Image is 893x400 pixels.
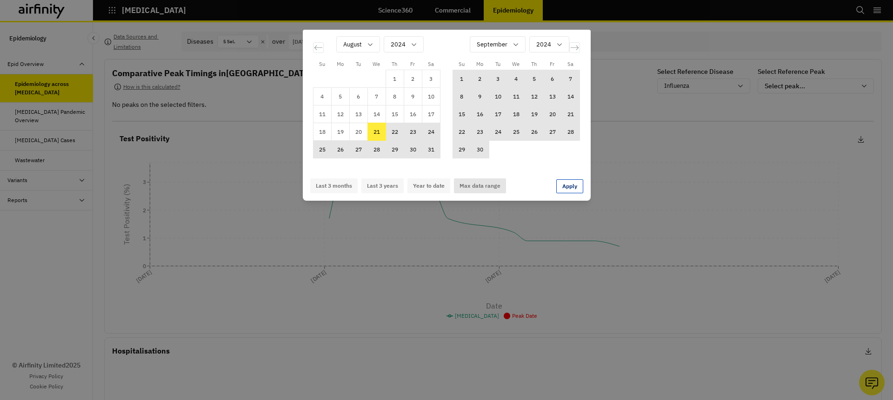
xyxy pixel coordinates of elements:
[507,105,525,123] td: Selected. Wednesday, September 18, 2024
[561,123,580,141] td: Selected. Saturday, September 28, 2024
[313,88,331,105] td: Choose Sunday, August 4, 2024 as your check-in date. It’s available.
[525,70,543,88] td: Selected. Thursday, September 5, 2024
[404,88,422,105] td: Choose Friday, August 9, 2024 as your check-in date. It’s available.
[386,123,404,141] td: Selected. Thursday, August 22, 2024
[386,70,404,88] td: Choose Thursday, August 1, 2024 as your check-in date. It’s available.
[471,123,489,141] td: Selected. Monday, September 23, 2024
[422,141,440,158] td: Selected. Saturday, August 31, 2024
[331,88,349,105] td: Choose Monday, August 5, 2024 as your check-in date. It’s available.
[367,105,386,123] td: Choose Wednesday, August 14, 2024 as your check-in date. It’s available.
[367,141,386,158] td: Selected. Wednesday, August 28, 2024
[543,70,561,88] td: Selected. Friday, September 6, 2024
[331,141,349,158] td: Selected. Monday, August 26, 2024
[471,70,489,88] td: Selected. Monday, September 2, 2024
[507,88,525,105] td: Selected. Wednesday, September 11, 2024
[525,123,543,141] td: Selected. Thursday, September 26, 2024
[303,30,590,169] div: Calendar
[361,178,404,193] button: Last 3 years
[313,123,331,141] td: Choose Sunday, August 18, 2024 as your check-in date. It’s available.
[313,42,324,53] div: Move backward to switch to the previous month.
[331,105,349,123] td: Choose Monday, August 12, 2024 as your check-in date. It’s available.
[349,88,367,105] td: Choose Tuesday, August 6, 2024 as your check-in date. It’s available.
[561,88,580,105] td: Selected. Saturday, September 14, 2024
[349,123,367,141] td: Choose Tuesday, August 20, 2024 as your check-in date. It’s available.
[422,123,440,141] td: Selected. Saturday, August 24, 2024
[367,123,386,141] td: Selected as start date. Wednesday, August 21, 2024
[386,88,404,105] td: Choose Thursday, August 8, 2024 as your check-in date. It’s available.
[404,123,422,141] td: Selected. Friday, August 23, 2024
[454,178,506,193] button: Max data range
[507,123,525,141] td: Selected. Wednesday, September 25, 2024
[310,178,358,193] button: Last 3 months
[471,105,489,123] td: Selected. Monday, September 16, 2024
[561,70,580,88] td: Selected. Saturday, September 7, 2024
[489,70,507,88] td: Selected. Tuesday, September 3, 2024
[407,178,450,193] button: Year to date
[489,105,507,123] td: Selected. Tuesday, September 17, 2024
[386,105,404,123] td: Choose Thursday, August 15, 2024 as your check-in date. It’s available.
[489,123,507,141] td: Selected. Tuesday, September 24, 2024
[404,141,422,158] td: Selected. Friday, August 30, 2024
[543,88,561,105] td: Selected. Friday, September 13, 2024
[313,105,331,123] td: Choose Sunday, August 11, 2024 as your check-in date. It’s available.
[349,141,367,158] td: Selected. Tuesday, August 27, 2024
[404,105,422,123] td: Choose Friday, August 16, 2024 as your check-in date. It’s available.
[331,123,349,141] td: Choose Monday, August 19, 2024 as your check-in date. It’s available.
[569,42,580,53] div: Move forward to switch to the next month.
[453,88,471,105] td: Selected. Sunday, September 8, 2024
[507,70,525,88] td: Selected. Wednesday, September 4, 2024
[422,105,440,123] td: Choose Saturday, August 17, 2024 as your check-in date. It’s available.
[556,179,583,193] button: Apply
[367,88,386,105] td: Choose Wednesday, August 7, 2024 as your check-in date. It’s available.
[543,123,561,141] td: Selected. Friday, September 27, 2024
[525,105,543,123] td: Selected. Thursday, September 19, 2024
[561,105,580,123] td: Selected. Saturday, September 21, 2024
[422,88,440,105] td: Choose Saturday, August 10, 2024 as your check-in date. It’s available.
[453,141,471,158] td: Selected. Sunday, September 29, 2024
[543,105,561,123] td: Selected. Friday, September 20, 2024
[525,88,543,105] td: Selected. Thursday, September 12, 2024
[386,141,404,158] td: Selected. Thursday, August 29, 2024
[453,123,471,141] td: Selected. Sunday, September 22, 2024
[404,70,422,88] td: Choose Friday, August 2, 2024 as your check-in date. It’s available.
[453,105,471,123] td: Selected. Sunday, September 15, 2024
[453,70,471,88] td: Selected. Sunday, September 1, 2024
[313,141,331,158] td: Selected. Sunday, August 25, 2024
[489,88,507,105] td: Selected. Tuesday, September 10, 2024
[422,70,440,88] td: Choose Saturday, August 3, 2024 as your check-in date. It’s available.
[471,88,489,105] td: Selected. Monday, September 9, 2024
[349,105,367,123] td: Choose Tuesday, August 13, 2024 as your check-in date. It’s available.
[471,141,489,158] td: Selected. Monday, September 30, 2024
